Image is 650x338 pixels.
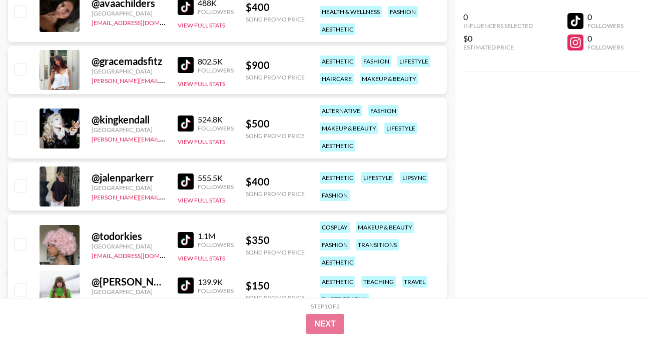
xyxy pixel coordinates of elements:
[320,6,382,17] div: health & wellness
[388,6,418,17] div: fashion
[92,126,166,133] div: [GEOGRAPHIC_DATA]
[198,231,234,241] div: 1.1M
[402,276,427,287] div: travel
[92,230,166,242] div: @ todorkies
[320,105,362,116] div: alternative
[320,293,369,305] div: photography
[198,173,234,183] div: 555.5K
[463,12,533,22] div: 0
[246,59,305,71] div: $ 900
[198,124,234,132] div: Followers
[320,172,355,183] div: aesthetic
[92,17,192,26] a: [EMAIL_ADDRESS][DOMAIN_NAME]
[198,277,234,287] div: 139.9K
[198,183,234,190] div: Followers
[92,113,166,126] div: @ kingkendall
[92,275,166,288] div: @ [PERSON_NAME]
[178,115,194,131] img: TikTok
[246,234,305,246] div: $ 350
[360,73,418,84] div: makeup & beauty
[356,221,414,233] div: makeup & beauty
[320,140,355,151] div: aesthetic
[178,254,225,262] button: View Full Stats
[246,1,305,13] div: $ 400
[320,122,378,134] div: makeup & beauty
[178,138,225,145] button: View Full Stats
[361,55,391,67] div: fashion
[368,105,398,116] div: fashion
[306,314,344,334] button: Next
[587,12,623,22] div: 0
[246,15,305,23] div: Song Promo Price
[587,33,623,43] div: 0
[178,21,225,29] button: View Full Stats
[246,132,305,139] div: Song Promo Price
[92,133,240,143] a: [PERSON_NAME][EMAIL_ADDRESS][DOMAIN_NAME]
[320,239,350,250] div: fashion
[246,175,305,188] div: $ 400
[246,294,305,301] div: Song Promo Price
[246,248,305,256] div: Song Promo Price
[198,287,234,294] div: Followers
[198,114,234,124] div: 524.8K
[178,173,194,189] img: TikTok
[356,239,399,250] div: transitions
[320,73,354,84] div: haircare
[463,33,533,43] div: $0
[587,22,623,29] div: Followers
[246,279,305,292] div: $ 150
[246,190,305,197] div: Song Promo Price
[320,23,355,35] div: aesthetic
[92,67,166,75] div: [GEOGRAPHIC_DATA]
[463,22,533,29] div: Influencers Selected
[320,276,355,287] div: aesthetic
[178,80,225,87] button: View Full Stats
[178,232,194,248] img: TikTok
[92,288,166,295] div: [GEOGRAPHIC_DATA]
[600,288,638,326] iframe: Drift Widget Chat Controller
[178,57,194,73] img: TikTok
[246,73,305,81] div: Song Promo Price
[198,56,234,66] div: 802.5K
[246,117,305,130] div: $ 500
[463,43,533,51] div: Estimated Price
[320,221,350,233] div: cosplay
[400,172,428,183] div: lipsync
[198,8,234,15] div: Followers
[92,250,192,259] a: [EMAIL_ADDRESS][DOMAIN_NAME]
[311,302,340,310] div: Step 1 of 2
[92,191,240,201] a: [PERSON_NAME][EMAIL_ADDRESS][DOMAIN_NAME]
[587,43,623,51] div: Followers
[397,55,430,67] div: lifestyle
[198,66,234,74] div: Followers
[361,172,394,183] div: lifestyle
[178,277,194,293] img: TikTok
[92,242,166,250] div: [GEOGRAPHIC_DATA]
[92,55,166,67] div: @ gracemadsfitz
[92,171,166,184] div: @ jalenparkerr
[178,196,225,204] button: View Full Stats
[384,122,417,134] div: lifestyle
[92,9,166,17] div: [GEOGRAPHIC_DATA]
[320,256,355,268] div: aesthetic
[198,241,234,248] div: Followers
[92,75,287,84] a: [PERSON_NAME][EMAIL_ADDRESS][PERSON_NAME][DOMAIN_NAME]
[92,184,166,191] div: [GEOGRAPHIC_DATA]
[320,189,350,201] div: fashion
[361,276,396,287] div: teaching
[320,55,355,67] div: aesthetic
